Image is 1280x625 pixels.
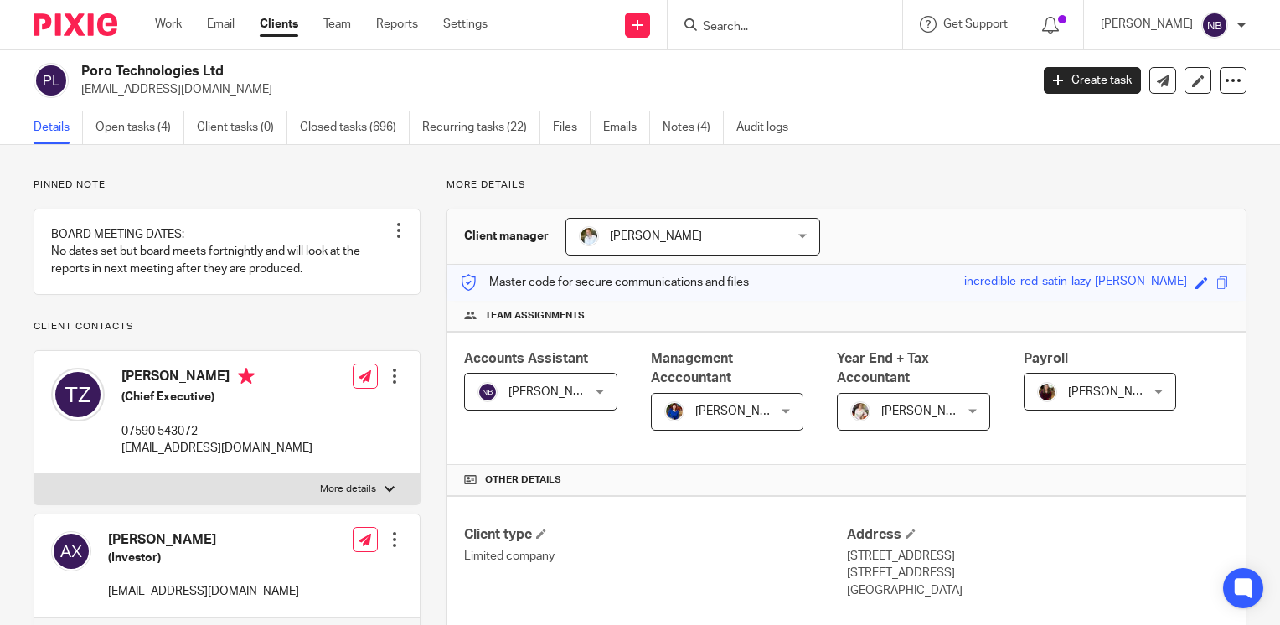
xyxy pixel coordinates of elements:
p: [STREET_ADDRESS] [847,548,1229,565]
img: Kayleigh%20Henson.jpeg [850,401,870,421]
p: Client contacts [34,320,421,333]
img: svg%3E [1201,12,1228,39]
p: [EMAIL_ADDRESS][DOMAIN_NAME] [121,440,312,457]
a: Email [207,16,235,33]
span: Get Support [943,18,1008,30]
a: Client tasks (0) [197,111,287,144]
a: Create task [1044,67,1141,94]
p: [EMAIL_ADDRESS][DOMAIN_NAME] [81,81,1019,98]
a: Recurring tasks (22) [422,111,540,144]
h3: Client manager [464,228,549,245]
img: sarah-royle.jpg [579,226,599,246]
span: [PERSON_NAME] [508,386,601,398]
a: Reports [376,16,418,33]
a: Settings [443,16,488,33]
a: Audit logs [736,111,801,144]
p: [STREET_ADDRESS] [847,565,1229,581]
a: Emails [603,111,650,144]
img: svg%3E [51,531,91,571]
h2: Poro Technologies Ltd [81,63,831,80]
span: [PERSON_NAME] [881,405,973,417]
h4: [PERSON_NAME] [121,368,312,389]
span: Accounts Assistant [464,352,588,365]
p: 07590 543072 [121,423,312,440]
a: Work [155,16,182,33]
img: Nicole.jpeg [664,401,684,421]
span: Team assignments [485,309,585,323]
p: [GEOGRAPHIC_DATA] [847,582,1229,599]
div: incredible-red-satin-lazy-[PERSON_NAME] [964,273,1187,292]
span: Payroll [1024,352,1068,365]
p: [PERSON_NAME] [1101,16,1193,33]
h4: Client type [464,526,846,544]
span: Other details [485,473,561,487]
h4: Address [847,526,1229,544]
h4: [PERSON_NAME] [108,531,299,549]
span: Year End + Tax Accountant [837,352,929,385]
a: Closed tasks (696) [300,111,410,144]
a: Team [323,16,351,33]
a: Open tasks (4) [95,111,184,144]
p: [EMAIL_ADDRESS][DOMAIN_NAME] [108,583,299,600]
p: Master code for secure communications and files [460,274,749,291]
p: More details [320,483,376,496]
a: Details [34,111,83,144]
p: Limited company [464,548,846,565]
span: Management Acccountant [651,352,733,385]
input: Search [701,20,852,35]
a: Clients [260,16,298,33]
a: Files [553,111,591,144]
span: [PERSON_NAME] [610,230,702,242]
img: svg%3E [51,368,105,421]
p: Pinned note [34,178,421,192]
img: svg%3E [34,63,69,98]
span: [PERSON_NAME] [1068,386,1160,398]
h5: (Chief Executive) [121,389,312,405]
img: Pixie [34,13,117,36]
img: MaxAcc_Sep21_ElliDeanPhoto_030.jpg [1037,382,1057,402]
i: Primary [238,368,255,385]
a: Notes (4) [663,111,724,144]
span: [PERSON_NAME] [695,405,787,417]
img: svg%3E [477,382,498,402]
h5: (Investor) [108,550,299,566]
p: More details [446,178,1246,192]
